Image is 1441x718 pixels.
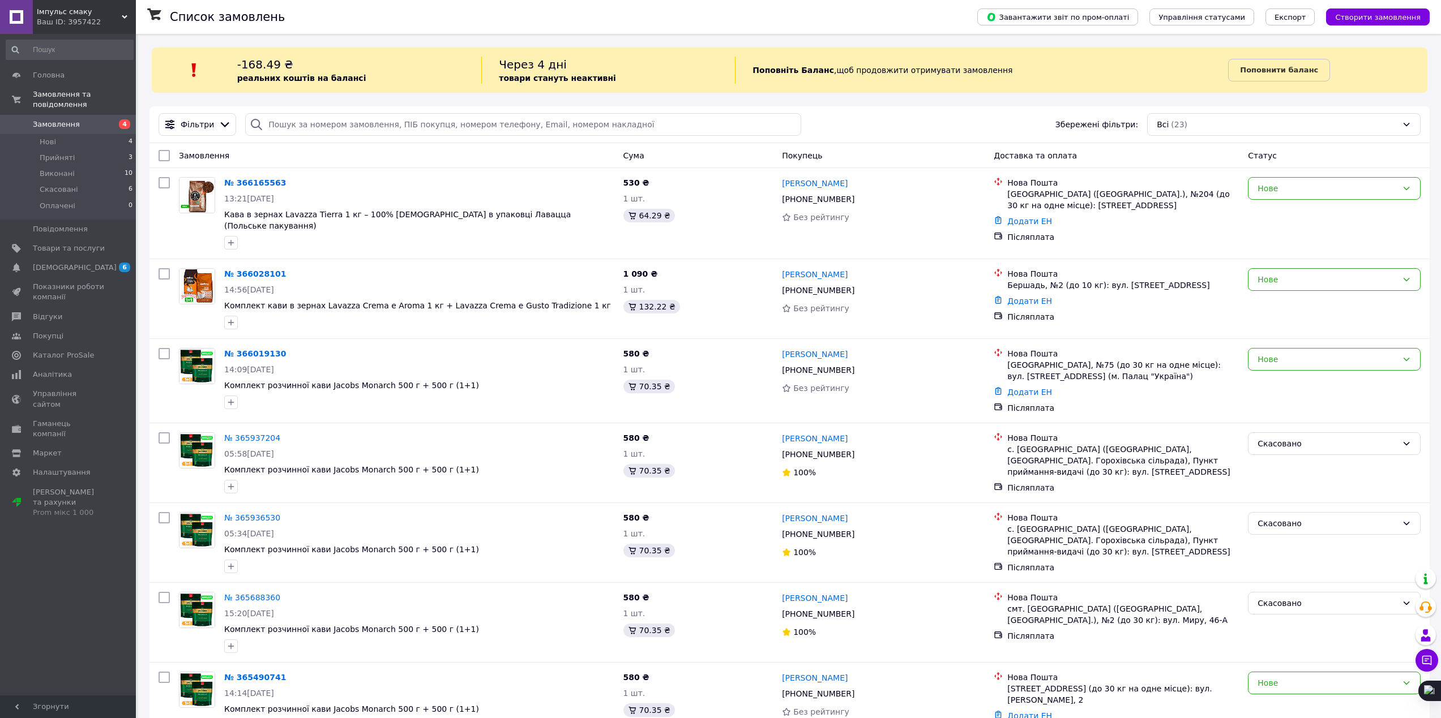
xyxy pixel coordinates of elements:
span: Всі [1157,119,1169,130]
div: Нова Пошта [1007,432,1239,444]
input: Пошук [6,40,134,60]
a: [PERSON_NAME] [782,178,848,189]
div: Скасовано [1258,597,1397,609]
span: Покупець [782,151,822,160]
span: 100% [793,627,816,637]
span: Управління статусами [1158,13,1245,22]
span: Комплект розчинної кави Jacobs Monarch 500 г + 500 г (1+1) [224,381,479,390]
span: 1 шт. [623,285,645,294]
span: Статус [1248,151,1277,160]
span: Оплачені [40,201,75,211]
span: 15:20[DATE] [224,609,274,618]
a: [PERSON_NAME] [782,269,848,280]
div: Нова Пошта [1007,592,1239,603]
span: Без рейтингу [793,213,849,222]
span: Без рейтингу [793,304,849,313]
span: Каталог ProSale [33,350,94,360]
span: [DEMOGRAPHIC_DATA] [33,263,117,273]
span: Маркет [33,448,62,458]
a: Комплект розчинної кави Jacobs Monarch 500 г + 500 г (1+1) [224,704,479,713]
div: [PHONE_NUMBER] [780,446,857,462]
span: 580 ₴ [623,349,649,358]
div: Післяплата [1007,402,1239,414]
div: Післяплата [1007,630,1239,642]
span: Збережені фільтри: [1055,119,1138,130]
span: 1 шт. [623,609,645,618]
a: Фото товару [179,348,215,384]
span: Скасовані [40,184,78,195]
a: Додати ЕН [1007,217,1052,226]
span: Фільтри [181,119,214,130]
div: Післяплата [1007,482,1239,493]
div: Нова Пошта [1007,672,1239,683]
span: Через 4 дні [499,58,567,71]
div: Нове [1258,353,1397,366]
img: :exclamation: [186,62,203,79]
span: Нові [40,137,56,147]
a: Поповнити баланс [1228,59,1330,81]
a: [PERSON_NAME] [782,349,848,360]
span: Комплект розчинної кави Jacobs Monarch 500 г + 500 г (1+1) [224,625,479,634]
span: Без рейтингу [793,707,849,716]
span: -168.49 ₴ [237,58,293,71]
span: Налаштування [33,467,91,478]
div: Післяплата [1007,562,1239,573]
span: Створити замовлення [1335,13,1421,22]
a: № 365688360 [224,593,280,602]
span: 100% [793,548,816,557]
div: Нове [1258,182,1397,195]
span: Замовлення та повідомлення [33,89,136,110]
a: Фото товару [179,268,215,304]
a: Фото товару [179,177,215,213]
span: Товари та послуги [33,243,105,253]
div: [PHONE_NUMBER] [780,606,857,622]
img: Фото товару [179,592,215,627]
img: Фото товару [179,178,215,213]
div: [PHONE_NUMBER] [780,191,857,207]
img: Фото товару [179,513,215,548]
button: Управління статусами [1149,8,1254,25]
span: Комплект розчинної кави Jacobs Monarch 500 г + 500 г (1+1) [224,465,479,474]
span: Імпульс смаку [37,7,122,17]
span: 6 [129,184,132,195]
a: Фото товару [179,592,215,628]
b: реальних коштів на балансі [237,74,366,83]
span: Показники роботи компанії [33,282,105,302]
div: с. [GEOGRAPHIC_DATA] ([GEOGRAPHIC_DATA], [GEOGRAPHIC_DATA]. Горохівська сільрада), Пункт прийманн... [1007,444,1239,478]
div: [PHONE_NUMBER] [780,362,857,378]
span: 4 [119,119,130,129]
div: 70.35 ₴ [623,624,675,637]
button: Завантажити звіт по пром-оплаті [977,8,1138,25]
span: [PERSON_NAME] та рахунки [33,487,105,518]
span: 1 шт. [623,365,645,374]
img: Фото товару [179,433,215,468]
span: 14:14[DATE] [224,689,274,698]
a: [PERSON_NAME] [782,592,848,604]
a: [PERSON_NAME] [782,433,848,444]
input: Пошук за номером замовлення, ПІБ покупця, номером телефону, Email, номером накладної [245,113,801,136]
a: [PERSON_NAME] [782,672,848,683]
a: Кава в зернах Lavazza Tierra 1 кг – 100% [DEMOGRAPHIC_DATA] в упаковці Лавацца (Польське пакування) [224,210,571,230]
span: Аналітика [33,369,72,380]
img: Фото товару [179,269,215,304]
span: 1 090 ₴ [623,269,658,278]
span: 05:34[DATE] [224,529,274,538]
img: Фото товару [179,349,215,384]
a: Додати ЕН [1007,296,1052,306]
a: № 365490741 [224,673,286,682]
span: 1 шт. [623,194,645,203]
div: Prom мікс 1 000 [33,508,105,518]
a: № 366165563 [224,178,286,187]
span: Покупці [33,331,63,341]
b: Поповніть Баланс [752,66,834,75]
div: с. [GEOGRAPHIC_DATA] ([GEOGRAPHIC_DATA], [GEOGRAPHIC_DATA]. Горохівська сільрада), Пункт прийманн... [1007,523,1239,557]
span: 580 ₴ [623,593,649,602]
span: Управління сайтом [33,389,105,409]
a: Додати ЕН [1007,388,1052,397]
span: 4 [129,137,132,147]
span: 1 шт. [623,449,645,458]
div: 132.22 ₴ [623,300,680,313]
span: Прийняті [40,153,75,163]
span: 0 [129,201,132,211]
button: Створити замовлення [1326,8,1430,25]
